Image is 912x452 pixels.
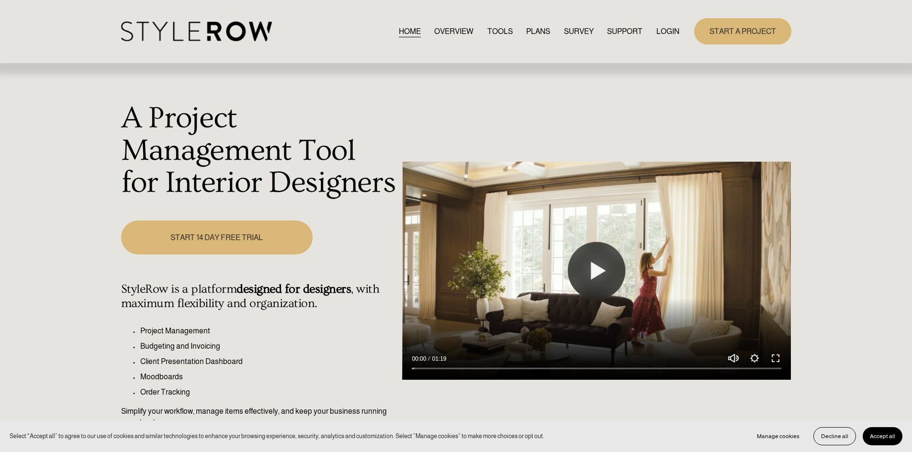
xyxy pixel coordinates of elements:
[607,26,642,37] span: SUPPORT
[821,433,848,440] span: Decline all
[607,25,642,38] a: folder dropdown
[140,341,397,352] p: Budgeting and Invoicing
[121,220,313,254] a: START 14 DAY FREE TRIAL
[434,25,473,38] a: OVERVIEW
[412,354,428,364] div: Current time
[399,25,421,38] a: HOME
[564,25,594,38] a: SURVEY
[121,102,397,199] h1: A Project Management Tool for Interior Designers
[487,25,513,38] a: TOOLS
[140,386,397,398] p: Order Tracking
[412,365,781,372] input: Seek
[750,427,807,445] button: Manage cookies
[863,427,902,445] button: Accept all
[140,356,397,367] p: Client Presentation Dashboard
[121,22,272,41] img: StyleRow
[10,431,544,441] p: Select “Accept all” to agree to our use of cookies and similar technologies to enhance your brows...
[656,25,679,38] a: LOGIN
[568,242,625,299] button: Play
[140,325,397,337] p: Project Management
[121,282,397,311] h4: StyleRow is a platform , with maximum flexibility and organization.
[757,433,799,440] span: Manage cookies
[813,427,856,445] button: Decline all
[526,25,550,38] a: PLANS
[140,371,397,383] p: Moodboards
[870,433,895,440] span: Accept all
[428,354,449,364] div: Duration
[236,282,351,296] strong: designed for designers
[121,406,397,429] p: Simplify your workflow, manage items effectively, and keep your business running seamlessly.
[694,18,791,44] a: START A PROJECT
